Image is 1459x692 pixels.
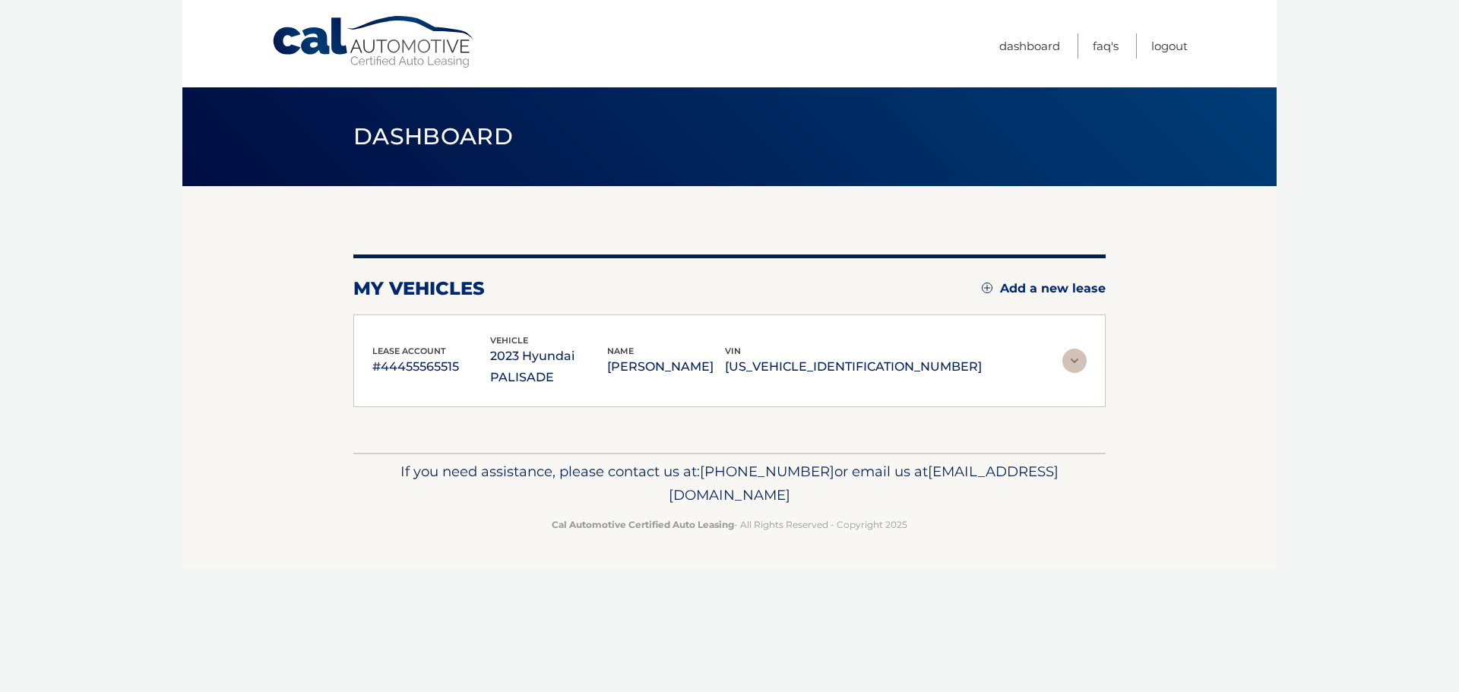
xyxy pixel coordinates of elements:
[1093,33,1119,58] a: FAQ's
[271,15,476,69] a: Cal Automotive
[363,460,1096,508] p: If you need assistance, please contact us at: or email us at
[725,346,741,356] span: vin
[552,519,734,530] strong: Cal Automotive Certified Auto Leasing
[700,463,834,480] span: [PHONE_NUMBER]
[490,335,528,346] span: vehicle
[353,277,485,300] h2: my vehicles
[490,346,608,388] p: 2023 Hyundai PALISADE
[982,281,1106,296] a: Add a new lease
[725,356,982,378] p: [US_VEHICLE_IDENTIFICATION_NUMBER]
[353,122,513,150] span: Dashboard
[999,33,1060,58] a: Dashboard
[363,517,1096,532] p: - All Rights Reserved - Copyright 2025
[607,346,634,356] span: name
[372,356,490,378] p: #44455565515
[372,346,446,356] span: lease account
[607,356,725,378] p: [PERSON_NAME]
[1151,33,1188,58] a: Logout
[1062,349,1087,373] img: accordion-rest.svg
[982,283,992,293] img: add.svg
